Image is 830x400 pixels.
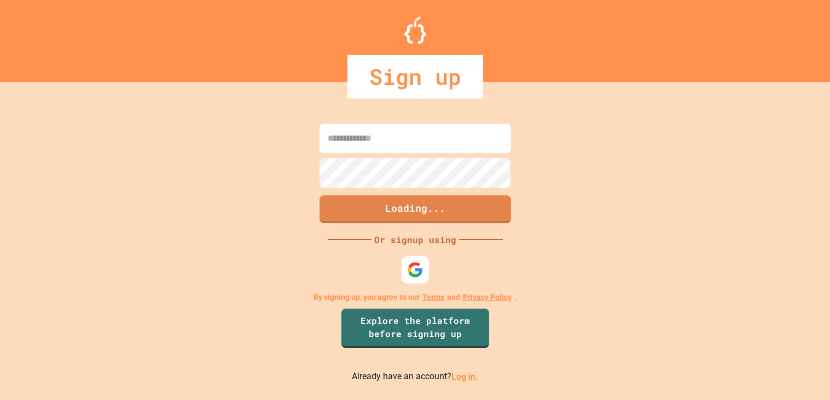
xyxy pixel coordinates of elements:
a: Privacy Policy [463,292,512,303]
div: Sign up [347,55,483,98]
a: Log in. [451,371,478,381]
img: Logo.svg [404,16,426,44]
a: Terms [422,292,444,303]
p: Already have an account? [352,370,478,384]
img: google-icon.svg [407,262,423,278]
div: Or signup using [372,233,459,246]
a: Explore the platform before signing up [341,309,489,348]
button: Loading... [320,195,511,223]
p: By signing up, you agree to our and . [314,292,516,303]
